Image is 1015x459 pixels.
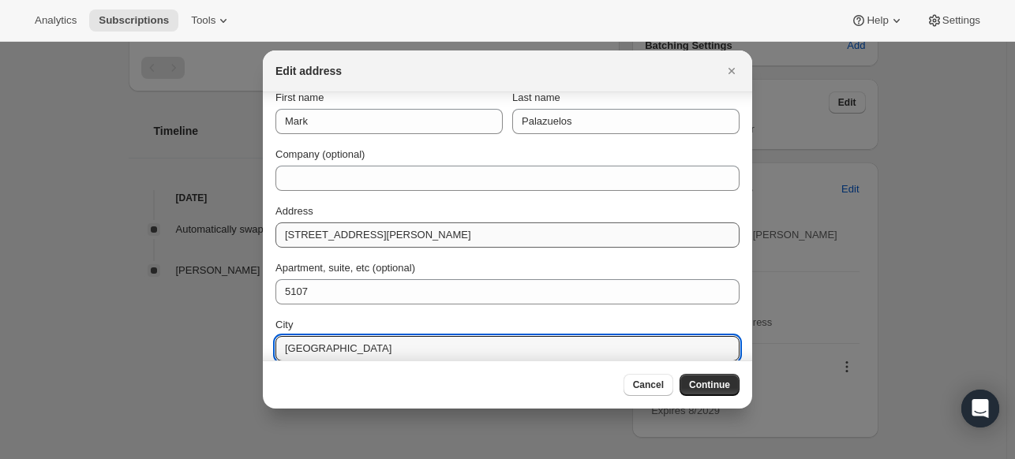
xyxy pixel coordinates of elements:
[275,91,324,103] span: First name
[680,374,740,396] button: Continue
[89,9,178,32] button: Subscriptions
[689,379,730,391] span: Continue
[917,9,990,32] button: Settings
[275,262,415,274] span: Apartment, suite, etc (optional)
[99,14,169,27] span: Subscriptions
[721,60,743,82] button: Close
[35,14,77,27] span: Analytics
[961,390,999,427] div: Open Intercom Messenger
[25,9,86,32] button: Analytics
[867,14,888,27] span: Help
[624,374,673,396] button: Cancel
[182,9,241,32] button: Tools
[275,63,342,79] h2: Edit address
[841,9,913,32] button: Help
[942,14,980,27] span: Settings
[275,205,313,217] span: Address
[512,91,560,103] span: Last name
[191,14,215,27] span: Tools
[275,319,293,330] span: City
[275,148,365,160] span: Company (optional)
[633,379,664,391] span: Cancel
